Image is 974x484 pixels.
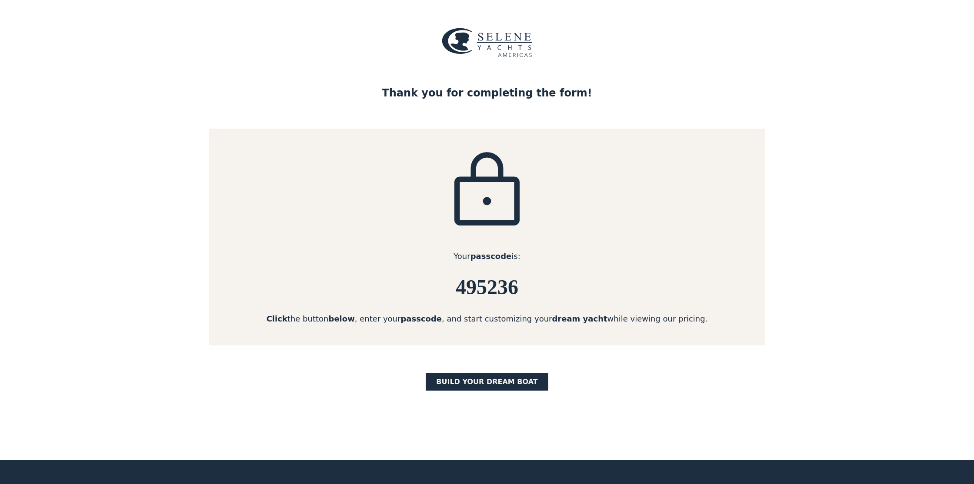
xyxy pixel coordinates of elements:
div: Your is: [209,250,765,262]
img: icon [444,149,530,236]
img: logo [442,28,532,57]
strong: passcode [470,252,512,261]
div: Thank you for completing the form! [382,85,592,101]
a: BUILD yOUR dream boat [426,373,548,391]
div: the button , enter your , and start customizing your while viewing our pricing. [209,313,765,325]
strong: dream yacht [552,314,607,323]
h6: 495236 [209,276,765,299]
strong: below [329,314,355,323]
strong: passcode [400,314,442,323]
strong: Click [267,314,287,323]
